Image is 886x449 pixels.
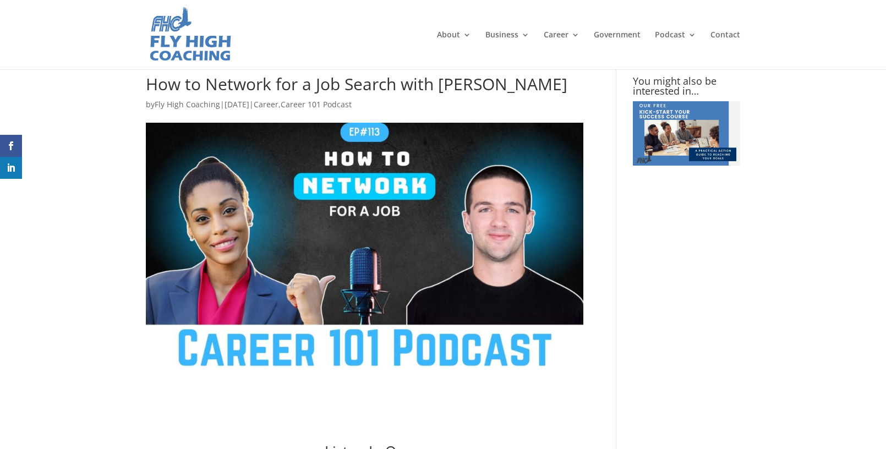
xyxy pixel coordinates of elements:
[155,99,220,109] a: Fly High Coaching
[633,101,740,166] img: advertisement
[633,76,740,101] h4: You might also be interested in…
[710,31,740,69] a: Contact
[544,31,579,69] a: Career
[146,123,583,369] img: How to Network for a Job
[281,99,352,109] a: Career 101 Podcast
[655,31,696,69] a: Podcast
[254,99,278,109] a: Career
[146,76,583,98] h1: How to Network for a Job Search with [PERSON_NAME]
[148,6,232,64] img: Fly High Coaching
[437,31,471,69] a: About
[225,99,249,109] span: [DATE]
[146,98,583,119] p: by | | ,
[485,31,529,69] a: Business
[594,31,641,69] a: Government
